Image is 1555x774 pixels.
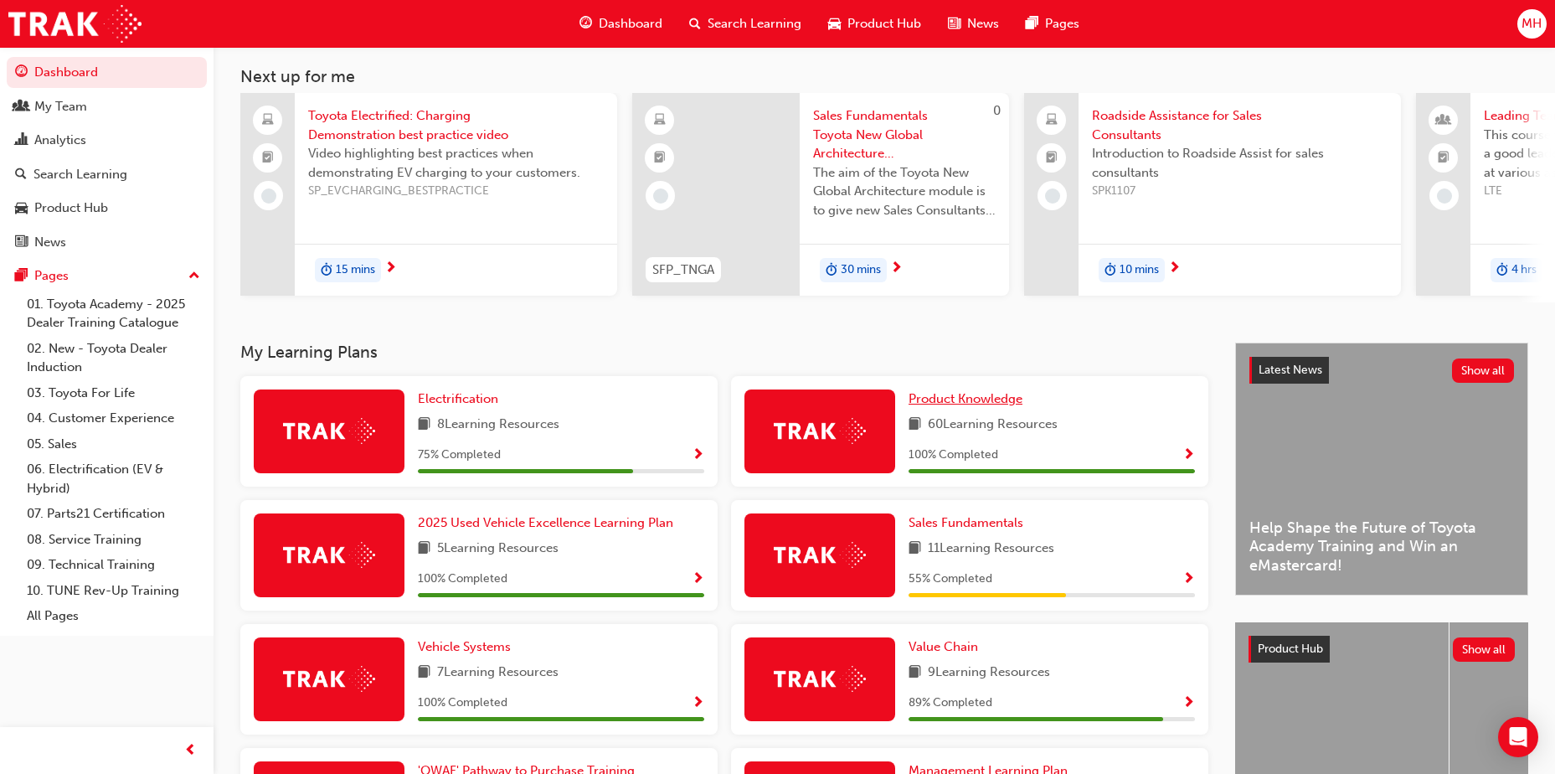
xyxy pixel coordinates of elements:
span: news-icon [15,235,28,250]
img: Trak [774,418,866,444]
span: Value Chain [909,639,978,654]
span: learningRecordVerb_NONE-icon [653,188,668,204]
a: Analytics [7,125,207,156]
span: booktick-icon [1046,147,1058,169]
span: 89 % Completed [909,694,992,713]
span: 30 mins [841,261,881,280]
span: learningRecordVerb_NONE-icon [1437,188,1452,204]
span: Latest News [1259,363,1322,377]
span: Show Progress [692,696,704,711]
span: laptop-icon [1046,110,1058,132]
span: pages-icon [1026,13,1038,34]
a: 06. Electrification (EV & Hybrid) [20,457,207,501]
a: Dashboard [7,57,207,88]
span: 4 hrs [1511,261,1537,280]
span: book-icon [418,539,430,560]
h3: My Learning Plans [240,343,1208,362]
button: Pages [7,261,207,292]
span: 2025 Used Vehicle Excellence Learning Plan [418,515,673,530]
span: Product Hub [1258,642,1323,656]
span: Product Knowledge [909,391,1022,406]
span: Show Progress [692,572,704,587]
span: Electrification [418,391,498,406]
span: search-icon [689,13,701,34]
span: car-icon [15,201,28,216]
span: 75 % Completed [418,446,501,465]
a: 01. Toyota Academy - 2025 Dealer Training Catalogue [20,292,207,336]
span: learningRecordVerb_NONE-icon [261,188,276,204]
span: duration-icon [1496,260,1508,281]
a: Vehicle Systems [418,637,517,657]
span: SPK1107 [1092,182,1388,201]
a: Latest NewsShow allHelp Shape the Future of Toyota Academy Training and Win an eMastercard! [1235,343,1528,596]
span: 7 Learning Resources [437,663,559,684]
span: 9 Learning Resources [928,663,1050,684]
img: Trak [283,418,375,444]
span: book-icon [909,539,921,560]
span: 60 Learning Resources [928,415,1058,436]
span: learningRecordVerb_NONE-icon [1045,188,1060,204]
span: Roadside Assistance for Sales Consultants [1092,106,1388,144]
a: 2025 Used Vehicle Excellence Learning Plan [418,513,680,533]
span: Vehicle Systems [418,639,511,654]
a: search-iconSearch Learning [676,7,815,41]
img: Trak [283,666,375,692]
a: Sales Fundamentals [909,513,1030,533]
span: 10 mins [1120,261,1159,280]
div: Search Learning [33,165,127,184]
a: 10. TUNE Rev-Up Training [20,578,207,604]
a: pages-iconPages [1012,7,1093,41]
span: News [967,14,999,34]
span: 5 Learning Resources [437,539,559,560]
div: Analytics [34,131,86,150]
span: booktick-icon [654,147,666,169]
span: SFP_TNGA [652,261,714,280]
span: Show Progress [692,448,704,463]
span: guage-icon [579,13,592,34]
span: book-icon [909,663,921,684]
span: booktick-icon [1438,147,1449,169]
span: pages-icon [15,269,28,284]
h3: Next up for me [214,67,1555,86]
span: next-icon [890,261,903,276]
button: Show Progress [1182,569,1195,590]
span: next-icon [384,261,397,276]
a: 07. Parts21 Certification [20,501,207,527]
a: 09. Technical Training [20,552,207,578]
a: 0SFP_TNGASales Fundamentals Toyota New Global Architecture eLearning ModuleThe aim of the Toyota ... [632,93,1009,296]
button: Show Progress [1182,693,1195,714]
span: MH [1522,14,1542,34]
a: 03. Toyota For Life [20,380,207,406]
span: Video highlighting best practices when demonstrating EV charging to your customers. [308,144,604,182]
span: people-icon [15,100,28,115]
span: search-icon [15,168,27,183]
span: Show Progress [1182,696,1195,711]
div: Pages [34,266,69,286]
div: Open Intercom Messenger [1498,717,1538,757]
span: Dashboard [599,14,662,34]
div: News [34,233,66,252]
span: up-icon [188,266,200,287]
span: The aim of the Toyota New Global Architecture module is to give new Sales Consultants and Sales P... [813,163,996,220]
span: duration-icon [826,260,837,281]
span: book-icon [418,663,430,684]
span: people-icon [1438,110,1449,132]
span: 100 % Completed [418,694,507,713]
span: Sales Fundamentals [909,515,1023,530]
a: news-iconNews [935,7,1012,41]
img: Trak [283,542,375,568]
div: My Team [34,97,87,116]
span: book-icon [909,415,921,436]
a: 02. New - Toyota Dealer Induction [20,336,207,380]
span: Sales Fundamentals Toyota New Global Architecture eLearning Module [813,106,996,163]
span: 8 Learning Resources [437,415,559,436]
span: book-icon [418,415,430,436]
button: Show all [1453,637,1516,662]
span: 15 mins [336,261,375,280]
span: chart-icon [15,133,28,148]
a: Product HubShow all [1249,636,1515,663]
span: car-icon [828,13,841,34]
a: guage-iconDashboard [566,7,676,41]
button: Show Progress [692,445,704,466]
